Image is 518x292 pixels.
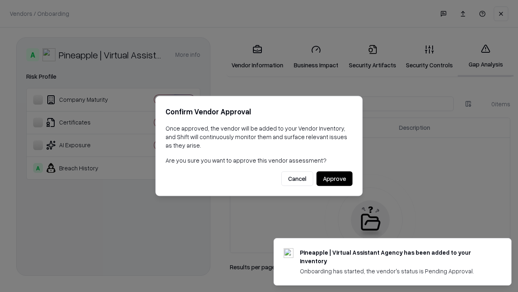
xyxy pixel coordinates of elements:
[281,172,313,186] button: Cancel
[166,124,352,150] p: Once approved, the vendor will be added to your Vendor Inventory, and Shift will continuously mon...
[316,172,352,186] button: Approve
[300,248,492,265] div: Pineapple | Virtual Assistant Agency has been added to your inventory
[166,106,352,118] h2: Confirm Vendor Approval
[284,248,293,258] img: trypineapple.com
[166,156,352,165] p: Are you sure you want to approve this vendor assessment?
[300,267,492,275] div: Onboarding has started, the vendor's status is Pending Approval.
